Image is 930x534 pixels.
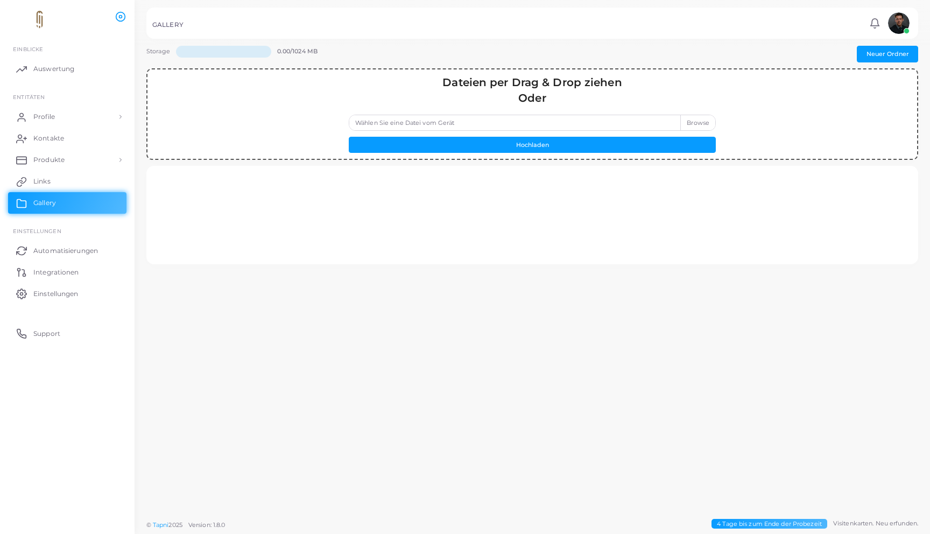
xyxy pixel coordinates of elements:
span: Produkte [33,155,65,165]
span: ENTITÄTEN [13,94,45,100]
div: Oder [349,90,716,106]
a: Automatisierungen [8,240,126,261]
span: Visitenkarten. Neu erfunden. [833,519,918,528]
div: Storage [146,46,170,68]
a: avatar [885,12,912,34]
div: Dateien per Drag & Drop ziehen [349,75,716,90]
a: Tapni [153,521,169,529]
a: Links [8,171,126,192]
a: Auswertung [8,58,126,80]
span: Einstellungen [33,289,78,299]
span: 2025 [168,521,182,530]
span: Support [33,329,60,339]
span: Links [33,177,51,186]
h5: GALLERY [152,21,184,29]
a: Support [8,322,126,344]
span: Profile [33,112,55,122]
img: logo [10,10,69,30]
a: Integrationen [8,261,126,283]
span: EINBLICKE [13,46,43,52]
span: Integrationen [33,268,79,277]
div: 0.00/1024 MB [277,46,335,68]
span: © [146,521,225,530]
img: avatar [888,12,910,34]
span: 4 Tage bis zum Ende der Probezeit [711,519,827,529]
span: Automatisierungen [33,246,98,256]
span: Einstellungen [13,228,61,234]
a: Profile [8,106,126,128]
span: Auswertung [33,64,74,74]
span: Gallery [33,198,56,208]
span: Version: 1.8.0 [188,521,226,529]
a: Produkte [8,149,126,171]
button: Hochladen [349,137,716,153]
a: Kontakte [8,128,126,149]
button: Neuer Ordner [857,46,918,62]
a: Einstellungen [8,283,126,304]
a: Gallery [8,192,126,214]
span: Kontakte [33,133,64,143]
